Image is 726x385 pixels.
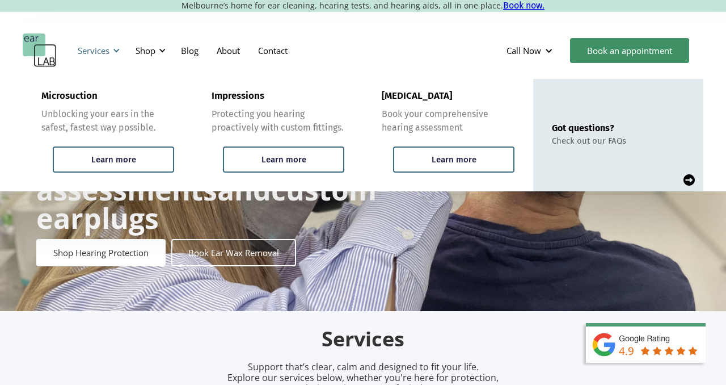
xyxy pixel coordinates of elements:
[172,34,208,67] a: Blog
[552,123,626,133] div: Got questions?
[212,107,344,135] div: Protecting you hearing proactively with custom fittings.
[36,119,377,232] h1: and
[96,326,630,353] h2: Services
[382,107,514,135] div: Book your comprehensive hearing assessment
[36,170,377,237] strong: custom earplugs
[552,136,626,146] div: Check out our FAQs
[41,107,174,135] div: Unblocking your ears in the safest, fastest way possible.
[208,34,249,67] a: About
[171,239,296,266] a: Book Ear Wax Removal
[193,79,363,191] a: ImpressionsProtecting you hearing proactively with custom fittings.Learn more
[71,34,123,68] div: Services
[129,34,169,68] div: Shop
[136,45,155,56] div: Shop
[23,34,57,68] a: home
[36,239,166,266] a: Shop Hearing Protection
[91,154,136,165] div: Learn more
[249,34,297,67] a: Contact
[570,38,689,63] a: Book an appointment
[506,45,541,56] div: Call Now
[533,79,703,191] a: Got questions?Check out our FAQs
[212,90,264,102] div: Impressions
[363,79,533,191] a: [MEDICAL_DATA]Book your comprehensive hearing assessmentLearn more
[41,90,98,102] div: Microsuction
[23,79,193,191] a: MicrosuctionUnblocking your ears in the safest, fastest way possible.Learn more
[78,45,109,56] div: Services
[432,154,476,165] div: Learn more
[497,34,564,68] div: Call Now
[382,90,452,102] div: [MEDICAL_DATA]
[261,154,306,165] div: Learn more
